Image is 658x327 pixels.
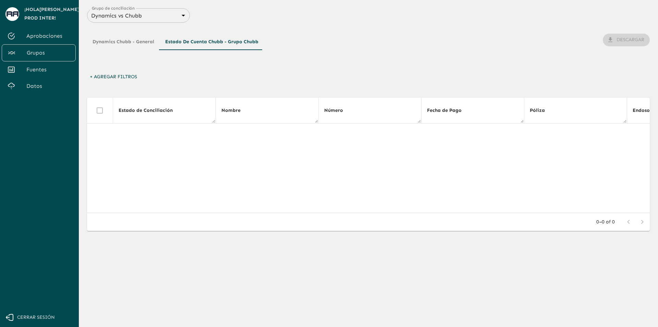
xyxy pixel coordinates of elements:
span: Fuentes [26,66,70,74]
button: + Agregar Filtros [87,71,140,83]
label: Grupo de conciliación [92,5,135,11]
span: Datos [26,82,70,90]
div: Tipos de Movimientos [87,34,264,50]
span: Fecha de Pago [427,106,471,115]
span: Grupos [27,49,70,57]
span: Cerrar sesión [17,313,55,322]
button: Estado de Cuenta Chubb - Grupo Chubb [160,34,264,50]
img: avatar [7,11,19,16]
a: Aprobaciones [2,28,76,44]
span: Póliza [530,106,554,115]
a: Fuentes [2,61,76,78]
span: Número [324,106,352,115]
div: Dynamics vs Chubb [87,11,190,21]
button: Dynamics Chubb - General [87,34,160,50]
a: Grupos [2,44,76,61]
span: ¡Hola [PERSON_NAME] Prod Inter ! [24,5,80,22]
p: 0–0 of 0 [596,219,615,225]
span: Aprobaciones [26,32,70,40]
span: Nombre [221,106,249,115]
a: Datos [2,78,76,94]
span: Estado de Conciliación [119,106,182,115]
